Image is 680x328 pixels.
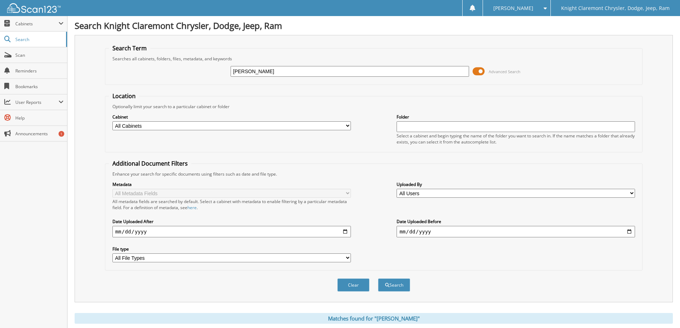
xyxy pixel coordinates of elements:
label: Metadata [112,181,351,187]
label: Date Uploaded After [112,218,351,224]
div: Enhance your search for specific documents using filters such as date and file type. [109,171,639,177]
span: Bookmarks [15,84,64,90]
div: Select a cabinet and begin typing the name of the folder you want to search in. If the name match... [397,133,635,145]
label: Uploaded By [397,181,635,187]
span: [PERSON_NAME] [493,6,533,10]
div: All metadata fields are searched by default. Select a cabinet with metadata to enable filtering b... [112,198,351,211]
h1: Search Knight Claremont Chrysler, Dodge, Jeep, Ram [75,20,673,31]
legend: Additional Document Filters [109,160,191,167]
span: Advanced Search [489,69,520,74]
span: Scan [15,52,64,58]
button: Search [378,278,410,292]
input: end [397,226,635,237]
div: Searches all cabinets, folders, files, metadata, and keywords [109,56,639,62]
span: Announcements [15,131,64,137]
div: Matches found for "[PERSON_NAME]" [75,313,673,324]
span: Search [15,36,62,42]
label: Cabinet [112,114,351,120]
label: File type [112,246,351,252]
div: Optionally limit your search to a particular cabinet or folder [109,104,639,110]
span: User Reports [15,99,59,105]
label: Folder [397,114,635,120]
label: Date Uploaded Before [397,218,635,224]
img: scan123-logo-white.svg [7,3,61,13]
span: Reminders [15,68,64,74]
div: 1 [59,131,64,137]
input: start [112,226,351,237]
legend: Search Term [109,44,150,52]
span: Help [15,115,64,121]
legend: Location [109,92,139,100]
span: Knight Claremont Chrysler, Dodge, Jeep, Ram [561,6,670,10]
span: Cabinets [15,21,59,27]
a: here [187,205,197,211]
button: Clear [337,278,369,292]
